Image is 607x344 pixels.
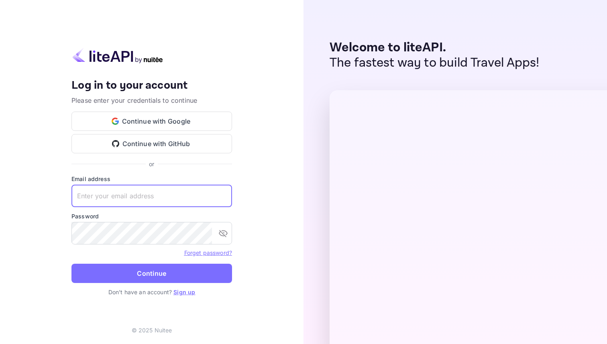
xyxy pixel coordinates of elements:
[71,264,232,283] button: Continue
[71,134,232,153] button: Continue with GitHub
[132,326,172,334] p: © 2025 Nuitee
[71,112,232,131] button: Continue with Google
[71,79,232,93] h4: Log in to your account
[71,212,232,220] label: Password
[71,288,232,296] p: Don't have an account?
[330,55,540,71] p: The fastest way to build Travel Apps!
[71,48,164,63] img: liteapi
[173,289,195,295] a: Sign up
[215,225,231,241] button: toggle password visibility
[184,249,232,256] a: Forget password?
[71,175,232,183] label: Email address
[71,185,232,207] input: Enter your email address
[330,40,540,55] p: Welcome to liteAPI.
[71,96,232,105] p: Please enter your credentials to continue
[149,160,154,168] p: or
[184,248,232,256] a: Forget password?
